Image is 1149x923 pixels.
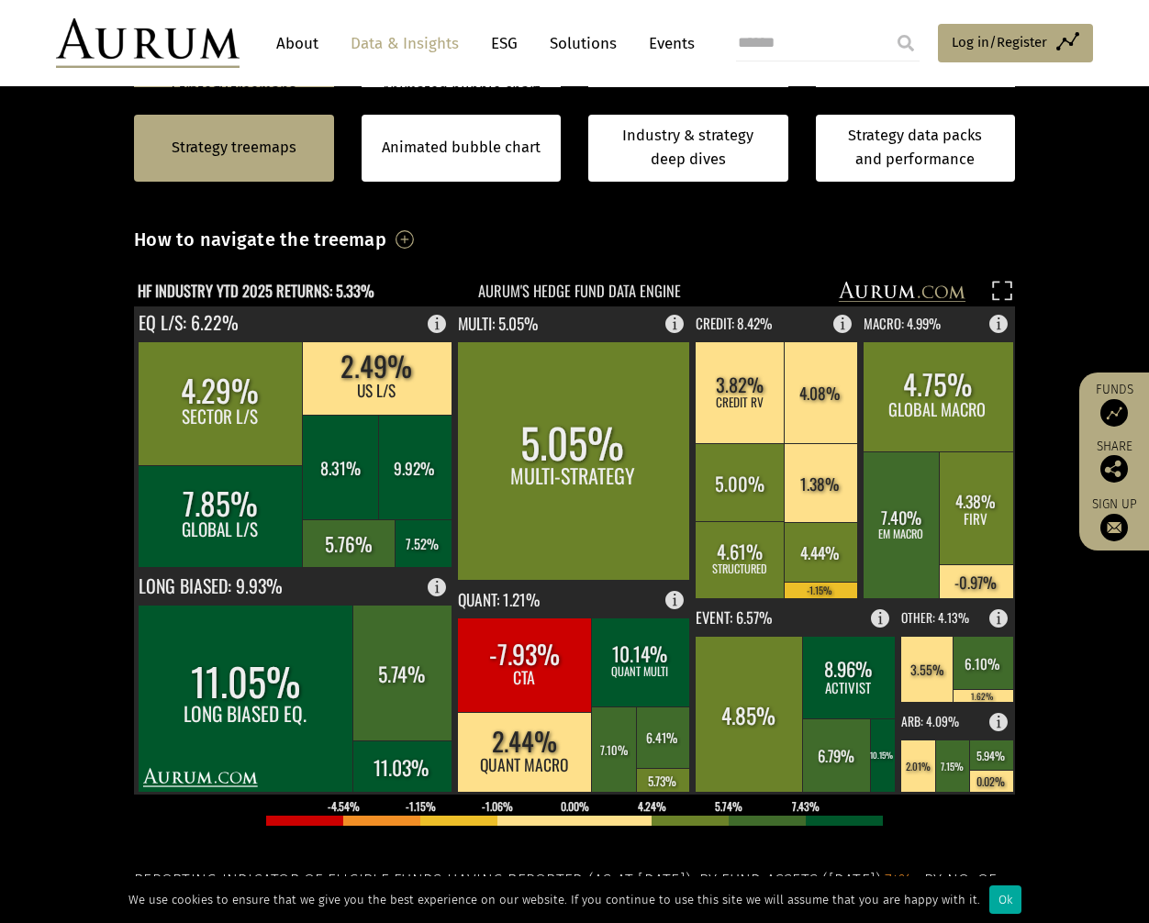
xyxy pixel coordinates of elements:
div: Share [1088,440,1140,483]
span: 74% [885,871,912,890]
h5: Reporting indicator of eligible funds having reported (as at [DATE]). By fund assets ([DATE]): . ... [134,869,1015,917]
a: Sign up [1088,496,1140,541]
h3: How to navigate the treemap [134,224,386,255]
a: Animated bubble chart [382,136,541,160]
a: Strategy treemaps [172,136,296,160]
img: Sign up to our newsletter [1100,514,1128,541]
input: Submit [887,25,924,61]
a: Solutions [541,27,626,61]
a: ESG [482,27,527,61]
a: Industry & strategy deep dives [588,115,788,182]
a: Funds [1088,382,1140,427]
span: Log in/Register [952,31,1047,53]
img: Access Funds [1100,399,1128,427]
div: Ok [989,885,1021,914]
a: Events [640,27,695,61]
a: Strategy data packs and performance [816,115,1016,182]
img: Aurum [56,18,240,68]
a: About [267,27,328,61]
a: Data & Insights [341,27,468,61]
a: Log in/Register [938,24,1093,62]
img: Share this post [1100,455,1128,483]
